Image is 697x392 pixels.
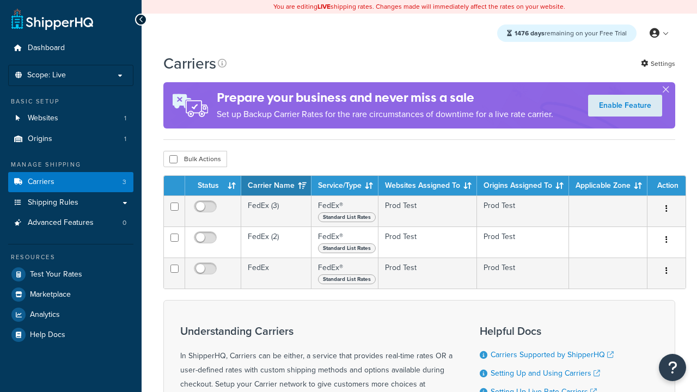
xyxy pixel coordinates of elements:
[497,24,637,42] div: remaining on your Free Trial
[647,176,686,195] th: Action
[477,258,569,289] td: Prod Test
[8,172,133,192] a: Carriers 3
[8,213,133,233] li: Advanced Features
[477,226,569,258] td: Prod Test
[8,213,133,233] a: Advanced Features 0
[8,305,133,324] a: Analytics
[30,270,82,279] span: Test Your Rates
[491,349,614,360] a: Carriers Supported by ShipperHQ
[124,114,126,123] span: 1
[311,176,378,195] th: Service/Type: activate to sort column ascending
[8,108,133,128] a: Websites 1
[30,290,71,299] span: Marketplace
[569,176,647,195] th: Applicable Zone: activate to sort column ascending
[8,193,133,213] a: Shipping Rules
[378,176,477,195] th: Websites Assigned To: activate to sort column ascending
[641,56,675,71] a: Settings
[8,325,133,345] a: Help Docs
[217,107,553,122] p: Set up Backup Carrier Rates for the rare circumstances of downtime for a live rate carrier.
[180,325,453,337] h3: Understanding Carriers
[217,89,553,107] h4: Prepare your business and never miss a sale
[378,258,477,289] td: Prod Test
[30,310,60,320] span: Analytics
[163,53,216,74] h1: Carriers
[8,265,133,284] a: Test Your Rates
[123,177,126,187] span: 3
[241,226,311,258] td: FedEx (2)
[28,134,52,144] span: Origins
[491,367,600,379] a: Setting Up and Using Carriers
[318,243,376,253] span: Standard List Rates
[588,95,662,117] a: Enable Feature
[123,218,126,228] span: 0
[311,195,378,226] td: FedEx®
[241,176,311,195] th: Carrier Name: activate to sort column ascending
[8,160,133,169] div: Manage Shipping
[480,325,622,337] h3: Helpful Docs
[311,258,378,289] td: FedEx®
[163,82,217,128] img: ad-rules-rateshop-fe6ec290ccb7230408bd80ed9643f0289d75e0ffd9eb532fc0e269fcd187b520.png
[8,97,133,106] div: Basic Setup
[317,2,331,11] b: LIVE
[185,176,241,195] th: Status: activate to sort column ascending
[8,285,133,304] a: Marketplace
[28,44,65,53] span: Dashboard
[27,71,66,80] span: Scope: Live
[8,129,133,149] a: Origins 1
[28,114,58,123] span: Websites
[318,212,376,222] span: Standard List Rates
[8,172,133,192] li: Carriers
[8,129,133,149] li: Origins
[515,28,545,38] strong: 1476 days
[30,330,65,340] span: Help Docs
[477,195,569,226] td: Prod Test
[8,253,133,262] div: Resources
[378,226,477,258] td: Prod Test
[8,38,133,58] a: Dashboard
[163,151,227,167] button: Bulk Actions
[311,226,378,258] td: FedEx®
[28,198,78,207] span: Shipping Rules
[659,354,686,381] button: Open Resource Center
[28,218,94,228] span: Advanced Features
[11,8,93,30] a: ShipperHQ Home
[241,195,311,226] td: FedEx (3)
[378,195,477,226] td: Prod Test
[477,176,569,195] th: Origins Assigned To: activate to sort column ascending
[8,108,133,128] li: Websites
[318,274,376,284] span: Standard List Rates
[124,134,126,144] span: 1
[28,177,54,187] span: Carriers
[241,258,311,289] td: FedEx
